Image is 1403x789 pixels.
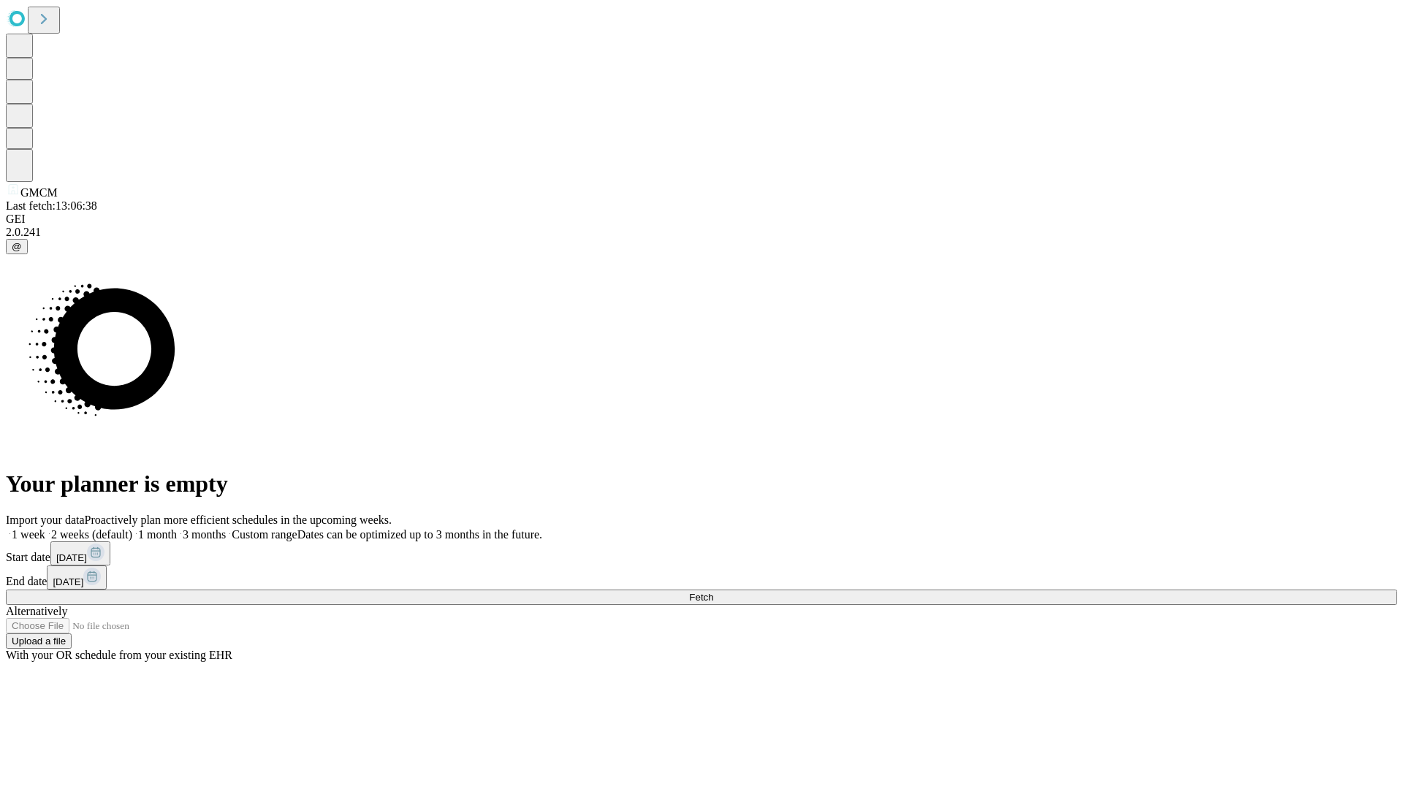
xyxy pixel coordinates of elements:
[6,514,85,526] span: Import your data
[6,649,232,661] span: With your OR schedule from your existing EHR
[12,241,22,252] span: @
[689,592,713,603] span: Fetch
[6,605,67,617] span: Alternatively
[138,528,177,541] span: 1 month
[51,528,132,541] span: 2 weeks (default)
[20,186,58,199] span: GMCM
[6,239,28,254] button: @
[12,528,45,541] span: 1 week
[6,590,1397,605] button: Fetch
[6,541,1397,565] div: Start date
[53,576,83,587] span: [DATE]
[6,199,97,212] span: Last fetch: 13:06:38
[232,528,297,541] span: Custom range
[6,213,1397,226] div: GEI
[47,565,107,590] button: [DATE]
[183,528,226,541] span: 3 months
[50,541,110,565] button: [DATE]
[6,470,1397,498] h1: Your planner is empty
[85,514,392,526] span: Proactively plan more efficient schedules in the upcoming weeks.
[6,565,1397,590] div: End date
[56,552,87,563] span: [DATE]
[6,633,72,649] button: Upload a file
[6,226,1397,239] div: 2.0.241
[297,528,542,541] span: Dates can be optimized up to 3 months in the future.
